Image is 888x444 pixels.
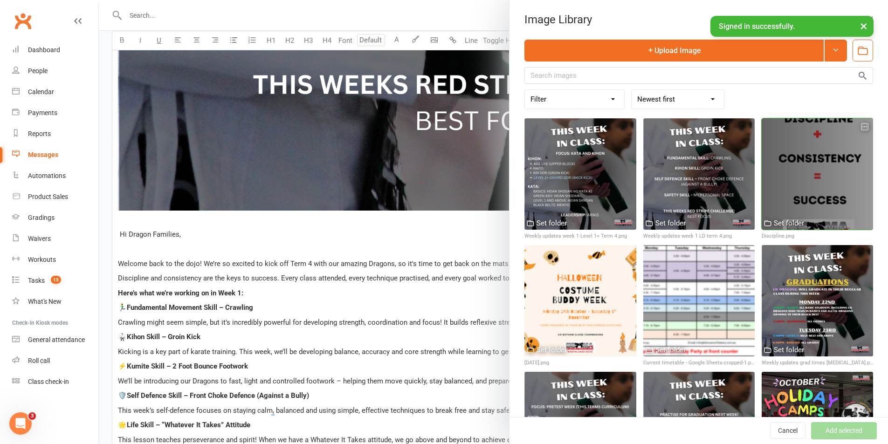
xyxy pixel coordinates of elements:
a: Calendar [12,82,98,102]
span: 15 [51,276,61,284]
a: Messages [12,144,98,165]
div: What's New [28,298,62,305]
div: Weekly updates grad times [MEDICAL_DATA].png [762,359,873,367]
div: Weekly updates week 1 Level 1+ Term 4.png [524,232,636,240]
div: General attendance [28,336,85,343]
a: Clubworx [11,9,34,33]
a: Roll call [12,350,98,371]
span: Signed in successfully. [719,22,795,31]
a: General attendance kiosk mode [12,329,98,350]
div: Class check-in [28,378,69,385]
div: Set folder [655,344,686,355]
a: Payments [12,102,98,123]
div: People [28,67,48,75]
div: Workouts [28,256,56,263]
div: Gradings [28,214,55,221]
a: Gradings [12,207,98,228]
a: Reports [12,123,98,144]
a: Automations [12,165,98,186]
div: Messages [28,151,58,158]
div: [DATE].png [524,359,636,367]
div: Set folder [655,218,686,229]
a: Class kiosk mode [12,371,98,392]
div: Weekly updates week 1 LD term 4.png [643,232,755,240]
div: Payments [28,109,57,116]
div: Reports [28,130,51,137]
a: Dashboard [12,40,98,61]
a: Product Sales [12,186,98,207]
span: 3 [28,412,36,420]
iframe: Intercom live chat [9,412,32,435]
img: Weekly updates grad times T3.png [762,245,873,356]
div: Current timetable - Google Sheets-cropped-1.png [643,359,755,367]
div: Tasks [28,277,45,284]
div: Set folder [537,218,567,229]
div: Set folder [774,218,804,229]
div: Dashboard [28,46,60,54]
a: Workouts [12,249,98,270]
button: Upload Image [524,40,824,61]
img: Current timetable - Google Sheets-cropped-1.png [643,245,755,356]
div: Product Sales [28,193,68,200]
button: Cancel [770,423,805,439]
img: Halloween 2025.png [524,245,636,356]
a: Tasks 15 [12,270,98,291]
div: Calendar [28,88,54,96]
div: Set folder [537,344,567,355]
div: Image Library [509,13,888,26]
a: Waivers [12,228,98,249]
div: Waivers [28,235,51,242]
input: Search images [524,67,873,84]
a: What's New [12,291,98,312]
img: Weekly updates week 1 LD term 4.png [643,118,755,230]
div: Automations [28,172,66,179]
button: × [855,16,872,36]
div: Set folder [774,344,804,355]
a: People [12,61,98,82]
div: Roll call [28,357,50,364]
div: Discipline.png [762,232,873,240]
img: Weekly updates week 1 Level 1+ Term 4.png [524,118,636,230]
